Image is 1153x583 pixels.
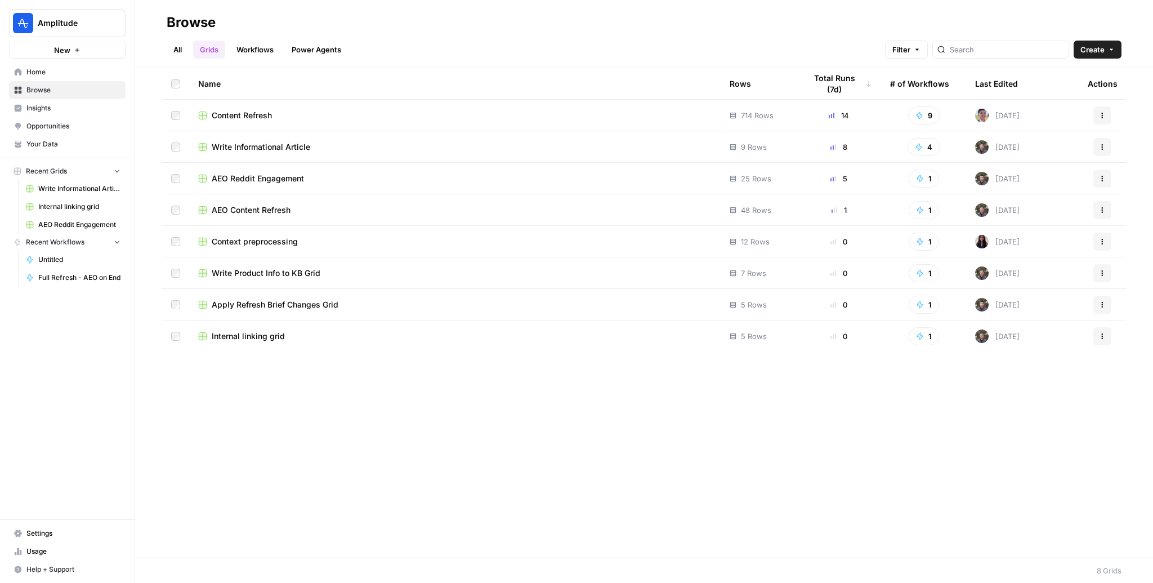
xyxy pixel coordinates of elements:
a: Grids [193,41,225,59]
span: 9 Rows [741,141,767,153]
a: Apply Refresh Brief Changes Grid [198,299,712,310]
button: 1 [909,233,939,251]
button: 1 [909,327,939,345]
button: 1 [909,201,939,219]
div: # of Workflows [890,68,949,99]
a: Write Informational Article [21,180,126,198]
div: [DATE] [975,172,1020,185]
a: Full Refresh - AEO on End [21,269,126,287]
span: 12 Rows [741,236,770,247]
a: Untitled [21,251,126,269]
div: Total Runs (7d) [806,68,872,99]
button: 4 [908,138,940,156]
span: Internal linking grid [212,331,285,342]
div: [DATE] [975,330,1020,343]
span: 5 Rows [741,299,767,310]
span: Content Refresh [212,110,272,121]
span: Write Product Info to KB Grid [212,268,320,279]
div: 1 [806,204,872,216]
a: Write Informational Article [198,141,712,153]
span: Help + Support [26,564,120,575]
a: AEO Reddit Engagement [21,216,126,234]
a: Internal linking grid [198,331,712,342]
span: New [54,44,70,56]
span: 7 Rows [741,268,766,279]
img: Amplitude Logo [13,13,33,33]
img: maow1e9ocotky9esmvpk8ol9rk58 [975,266,989,280]
button: Recent Grids [9,163,126,180]
span: Recent Workflows [26,237,84,247]
a: Opportunities [9,117,126,135]
div: 14 [806,110,872,121]
div: [DATE] [975,235,1020,248]
button: Create [1074,41,1121,59]
span: Untitled [38,255,120,265]
span: Opportunities [26,121,120,131]
button: 1 [909,296,939,314]
a: Insights [9,99,126,117]
div: 0 [806,268,872,279]
a: Content Refresh [198,110,712,121]
a: Workflows [230,41,280,59]
span: 714 Rows [741,110,774,121]
span: Settings [26,528,120,539]
img: 99f2gcj60tl1tjps57nny4cf0tt1 [975,109,989,122]
span: Your Data [26,139,120,149]
div: Name [198,68,712,99]
span: Internal linking grid [38,202,120,212]
a: Usage [9,542,126,560]
img: maow1e9ocotky9esmvpk8ol9rk58 [975,298,989,311]
button: Recent Workflows [9,234,126,251]
span: Apply Refresh Brief Changes Grid [212,299,338,310]
span: Create [1080,44,1105,55]
button: New [9,42,126,59]
div: 0 [806,299,872,310]
a: Your Data [9,135,126,153]
a: All [167,41,189,59]
input: Search [950,44,1064,55]
span: 25 Rows [741,173,771,184]
a: Write Product Info to KB Grid [198,268,712,279]
a: Browse [9,81,126,99]
span: AEO Reddit Engagement [212,173,304,184]
div: 0 [806,236,872,247]
span: Insights [26,103,120,113]
div: Last Edited [975,68,1018,99]
div: Browse [167,14,216,32]
span: Amplitude [38,17,106,29]
div: 5 [806,173,872,184]
div: 0 [806,331,872,342]
div: Actions [1088,68,1118,99]
a: Context preprocessing [198,236,712,247]
a: AEO Content Refresh [198,204,712,216]
a: Home [9,63,126,81]
img: maow1e9ocotky9esmvpk8ol9rk58 [975,203,989,217]
img: maow1e9ocotky9esmvpk8ol9rk58 [975,172,989,185]
span: Recent Grids [26,166,67,176]
a: Settings [9,524,126,542]
button: 1 [909,264,939,282]
button: 1 [909,170,939,188]
img: maow1e9ocotky9esmvpk8ol9rk58 [975,330,989,343]
button: Workspace: Amplitude [9,9,126,37]
span: Write Informational Article [38,184,120,194]
a: Power Agents [285,41,348,59]
span: 48 Rows [741,204,771,216]
span: Filter [892,44,910,55]
div: [DATE] [975,140,1020,154]
div: [DATE] [975,203,1020,217]
span: Usage [26,546,120,557]
div: Rows [730,68,751,99]
div: 8 [806,141,872,153]
span: Context preprocessing [212,236,298,247]
div: [DATE] [975,266,1020,280]
div: [DATE] [975,298,1020,311]
span: Full Refresh - AEO on End [38,273,120,283]
button: Filter [885,41,928,59]
span: AEO Reddit Engagement [38,220,120,230]
span: Browse [26,85,120,95]
img: rox323kbkgutb4wcij4krxobkpon [975,235,989,248]
div: [DATE] [975,109,1020,122]
span: 5 Rows [741,331,767,342]
button: Help + Support [9,560,126,578]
